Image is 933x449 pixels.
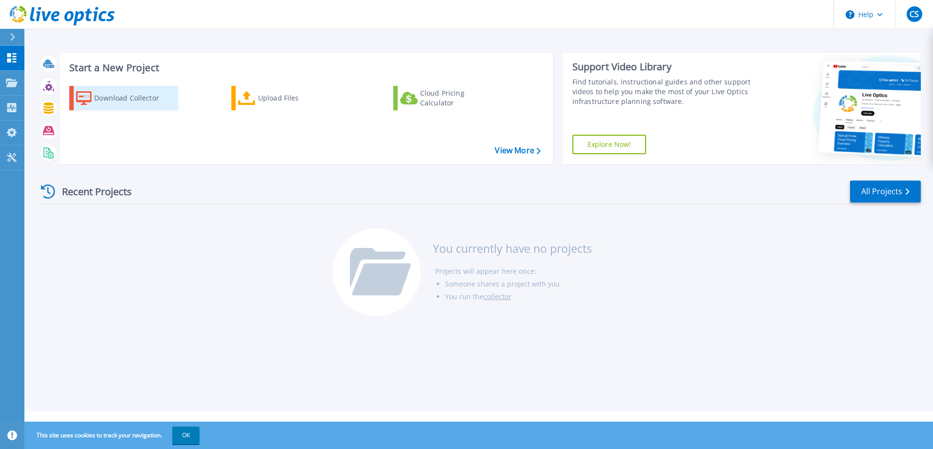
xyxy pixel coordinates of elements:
[69,86,178,110] a: Download Collector
[572,77,755,106] div: Find tutorials, instructional guides and other support videos to help you make the most of your L...
[910,10,919,18] span: CS
[495,146,540,155] a: View More
[258,88,336,108] div: Upload Files
[27,427,200,444] span: This site uses cookies to track your navigation.
[393,86,502,110] a: Cloud Pricing Calculator
[572,61,755,73] div: Support Video Library
[433,243,592,254] h3: You currently have no projects
[69,62,540,73] h3: Start a New Project
[38,180,145,204] div: Recent Projects
[420,88,498,108] div: Cloud Pricing Calculator
[445,290,592,303] li: You run the
[572,135,647,154] a: Explore Now!
[231,86,340,110] a: Upload Files
[172,427,200,444] button: OK
[94,88,172,108] div: Download Collector
[445,278,592,290] li: Someone shares a project with you
[484,292,511,301] a: collector
[435,265,592,278] li: Projects will appear here once:
[850,181,921,203] a: All Projects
